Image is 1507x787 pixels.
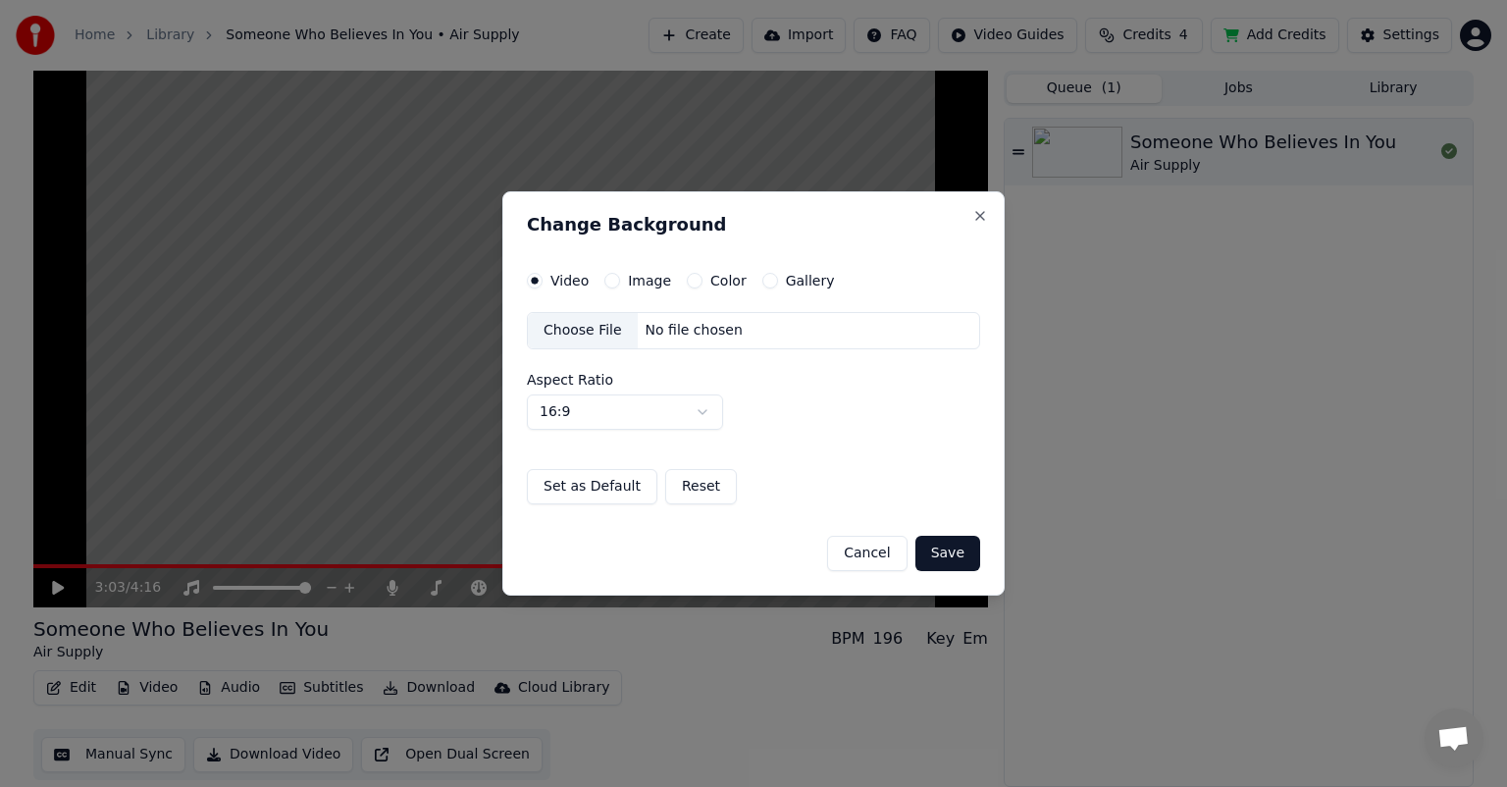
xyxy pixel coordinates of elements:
[527,216,980,234] h2: Change Background
[827,536,907,571] button: Cancel
[528,313,638,348] div: Choose File
[527,373,980,387] label: Aspect Ratio
[628,274,671,288] label: Image
[550,274,589,288] label: Video
[786,274,835,288] label: Gallery
[527,469,657,504] button: Set as Default
[638,321,751,341] div: No file chosen
[710,274,747,288] label: Color
[915,536,980,571] button: Save
[665,469,737,504] button: Reset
